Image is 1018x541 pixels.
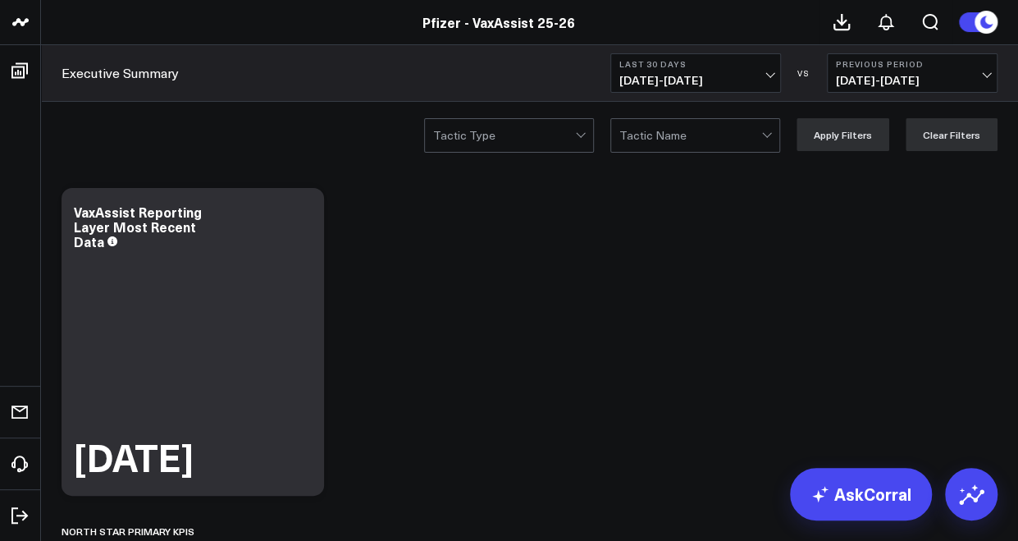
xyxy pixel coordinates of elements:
button: Last 30 Days[DATE]-[DATE] [610,53,781,93]
div: VS [789,68,819,78]
a: Executive Summary [62,64,179,82]
div: [DATE] [74,438,194,475]
div: VaxAssist Reporting Layer Most Recent Data [74,203,202,250]
b: Previous Period [836,59,988,69]
b: Last 30 Days [619,59,772,69]
a: Pfizer - VaxAssist 25-26 [422,13,575,31]
span: [DATE] - [DATE] [619,74,772,87]
button: Clear Filters [906,118,997,151]
span: [DATE] - [DATE] [836,74,988,87]
button: Previous Period[DATE]-[DATE] [827,53,997,93]
button: Apply Filters [797,118,889,151]
a: AskCorral [790,468,932,520]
